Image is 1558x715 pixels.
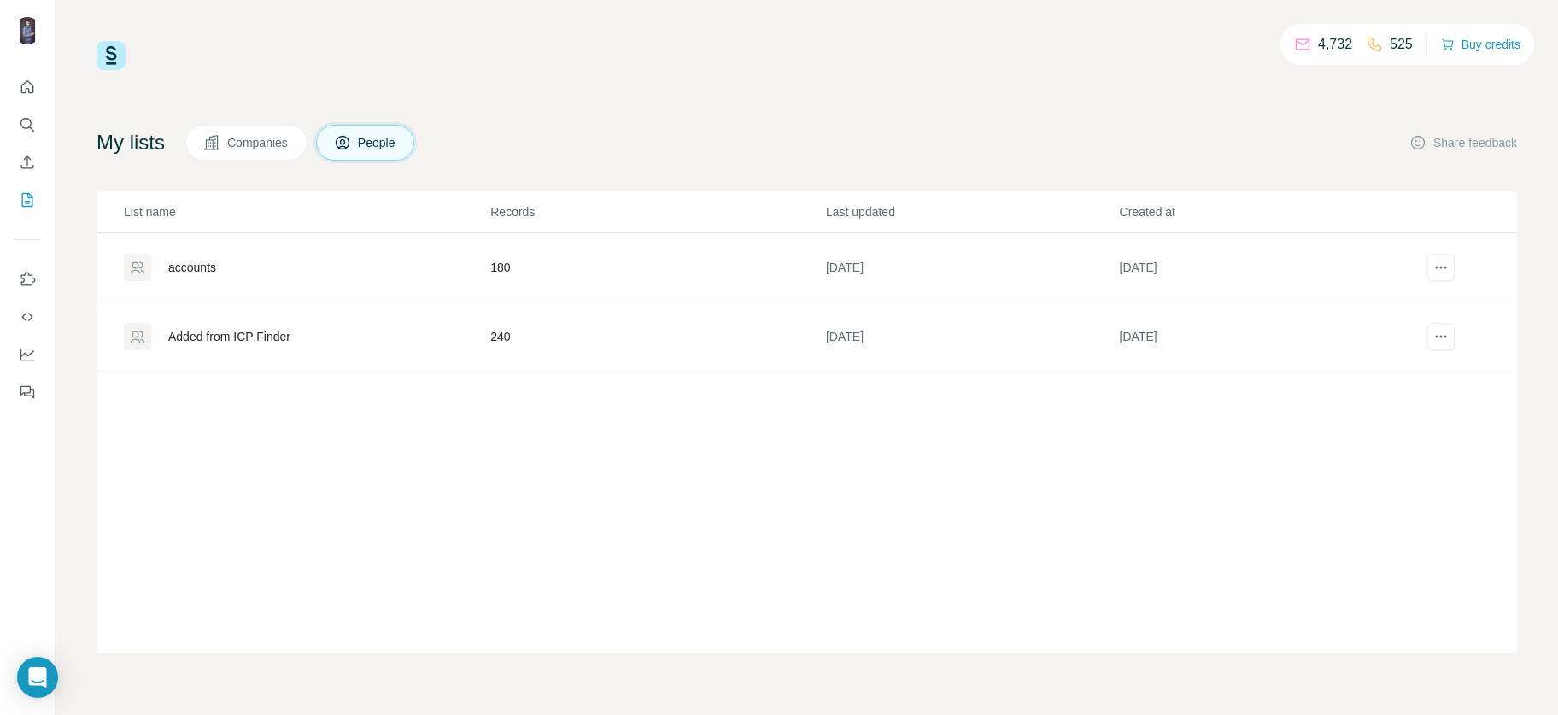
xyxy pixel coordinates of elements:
[14,109,41,140] button: Search
[1390,34,1413,55] p: 525
[97,129,165,156] h4: My lists
[168,259,216,276] div: accounts
[14,264,41,295] button: Use Surfe on LinkedIn
[97,41,126,70] img: Surfe Logo
[1427,254,1455,281] button: actions
[825,233,1119,302] td: [DATE]
[168,328,290,345] div: Added from ICP Finder
[14,185,41,215] button: My lists
[14,302,41,332] button: Use Surfe API
[1119,302,1413,372] td: [DATE]
[825,302,1119,372] td: [DATE]
[1409,134,1517,151] button: Share feedback
[1119,233,1413,302] td: [DATE]
[124,203,489,220] p: List name
[17,657,58,698] div: Open Intercom Messenger
[14,17,41,44] img: Avatar
[14,72,41,103] button: Quick start
[1318,34,1352,55] p: 4,732
[489,233,825,302] td: 180
[358,134,397,151] span: People
[14,339,41,370] button: Dashboard
[490,203,824,220] p: Records
[14,377,41,407] button: Feedback
[14,147,41,178] button: Enrich CSV
[1120,203,1412,220] p: Created at
[1427,323,1455,350] button: actions
[826,203,1118,220] p: Last updated
[1441,32,1520,56] button: Buy credits
[489,302,825,372] td: 240
[227,134,290,151] span: Companies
